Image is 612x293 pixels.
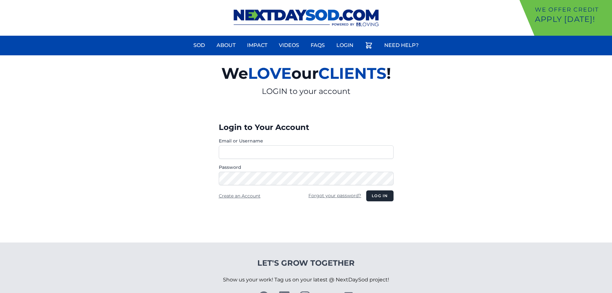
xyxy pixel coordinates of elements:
p: LOGIN to your account [147,86,466,96]
a: Videos [275,38,303,53]
a: Forgot your password? [308,193,361,198]
a: Login [333,38,357,53]
a: Need Help? [380,38,422,53]
p: Show us your work! Tag us on your latest @ NextDaySod project! [223,268,389,291]
span: LOVE [248,64,291,83]
label: Password [219,164,394,170]
h2: We our ! [147,60,466,86]
a: Impact [243,38,271,53]
a: About [213,38,239,53]
a: FAQs [307,38,329,53]
p: We offer Credit [535,5,609,14]
label: Email or Username [219,138,394,144]
h4: Let's Grow Together [223,258,389,268]
h3: Login to Your Account [219,122,394,133]
button: Log in [366,190,393,201]
span: CLIENTS [318,64,386,83]
a: Create an Account [219,193,261,199]
a: Sod [190,38,209,53]
p: Apply [DATE]! [535,14,609,24]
